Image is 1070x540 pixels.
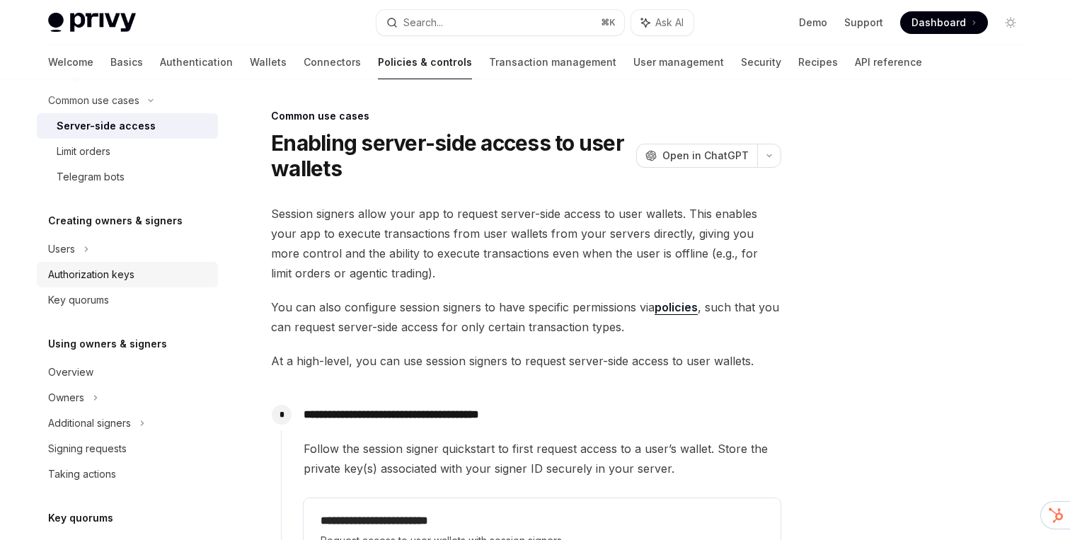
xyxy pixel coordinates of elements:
a: Telegram bots [37,164,218,190]
div: Server-side access [57,117,156,134]
div: Telegram bots [57,168,125,185]
div: Users [48,241,75,258]
a: Support [844,16,883,30]
div: Taking actions [48,466,116,483]
a: Security [741,45,781,79]
span: You can also configure session signers to have specific permissions via , such that you can reque... [271,297,781,337]
a: Taking actions [37,461,218,487]
h1: Enabling server-side access to user wallets [271,130,631,181]
span: Open in ChatGPT [662,149,749,163]
a: Policies & controls [378,45,472,79]
span: Follow the session signer quickstart to first request access to a user’s wallet. Store the privat... [304,439,781,478]
a: Demo [799,16,827,30]
span: Session signers allow your app to request server-side access to user wallets. This enables your a... [271,204,781,283]
button: Search...⌘K [376,10,624,35]
div: Owners [48,389,84,406]
button: Ask AI [631,10,694,35]
h5: Creating owners & signers [48,212,183,229]
div: Signing requests [48,440,127,457]
a: API reference [855,45,922,79]
span: ⌘ K [601,17,616,28]
button: Toggle dark mode [999,11,1022,34]
span: Ask AI [655,16,684,30]
div: Authorization keys [48,266,134,283]
div: Additional signers [48,415,131,432]
button: Open in ChatGPT [636,144,757,168]
a: Wallets [250,45,287,79]
a: Dashboard [900,11,988,34]
a: policies [655,300,698,315]
a: User management [633,45,724,79]
a: Basics [110,45,143,79]
a: Limit orders [37,139,218,164]
span: At a high-level, you can use session signers to request server-side access to user wallets. [271,351,781,371]
a: Connectors [304,45,361,79]
a: Key quorums [37,287,218,313]
a: Authentication [160,45,233,79]
img: light logo [48,13,136,33]
span: Dashboard [911,16,966,30]
div: Overview [48,364,93,381]
div: Key quorums [48,292,109,309]
div: Common use cases [271,109,781,123]
a: Authorization keys [37,262,218,287]
a: Signing requests [37,436,218,461]
div: Limit orders [57,143,110,160]
div: Search... [403,14,443,31]
a: Welcome [48,45,93,79]
a: Recipes [798,45,838,79]
a: Overview [37,360,218,385]
h5: Key quorums [48,510,113,527]
h5: Using owners & signers [48,335,167,352]
a: Server-side access [37,113,218,139]
a: Transaction management [489,45,616,79]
